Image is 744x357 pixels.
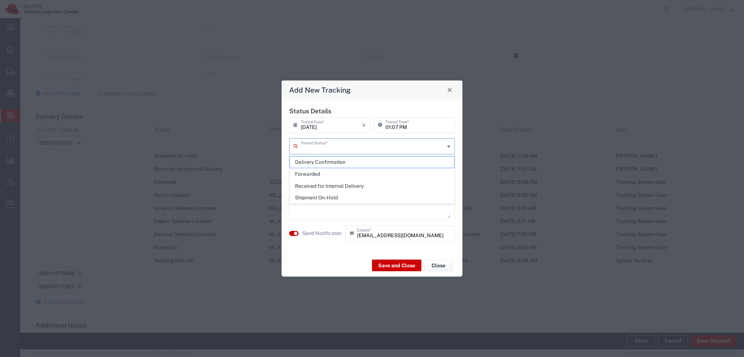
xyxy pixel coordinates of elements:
button: Close [424,260,453,271]
button: Save and Close [372,260,421,271]
span: Forwarded [290,169,454,180]
h5: Status Details [289,107,455,114]
span: Delivery Confirmation [290,157,454,168]
button: Close [445,85,455,95]
i: × [362,119,366,131]
span: Shipment On-Hold [290,192,454,203]
span: Received for Internal Delivery [290,180,454,192]
agx-label: Send Notification [302,230,342,237]
h4: Add New Tracking [289,85,351,95]
label: Send Notification [302,230,343,237]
